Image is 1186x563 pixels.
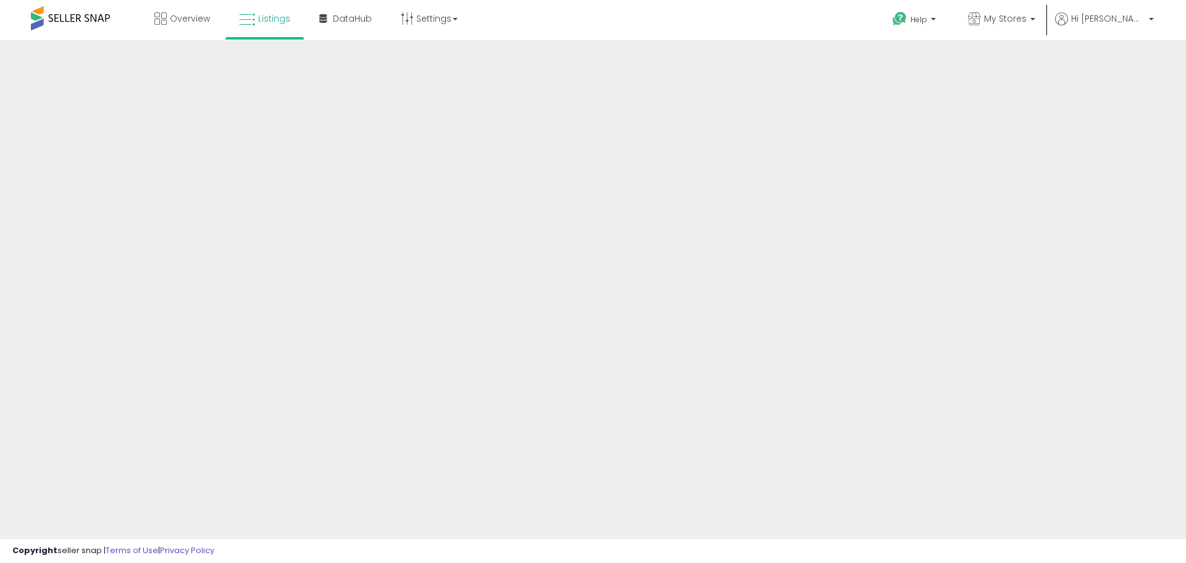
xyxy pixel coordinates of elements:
span: Overview [170,12,210,25]
a: Terms of Use [106,544,158,556]
span: DataHub [333,12,372,25]
span: Hi [PERSON_NAME] [1071,12,1145,25]
div: seller snap | | [12,545,214,557]
span: Listings [258,12,290,25]
span: My Stores [984,12,1027,25]
a: Help [883,2,948,40]
a: Privacy Policy [160,544,214,556]
span: Help [911,14,927,25]
a: Hi [PERSON_NAME] [1055,12,1154,40]
strong: Copyright [12,544,57,556]
i: Get Help [892,11,907,27]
